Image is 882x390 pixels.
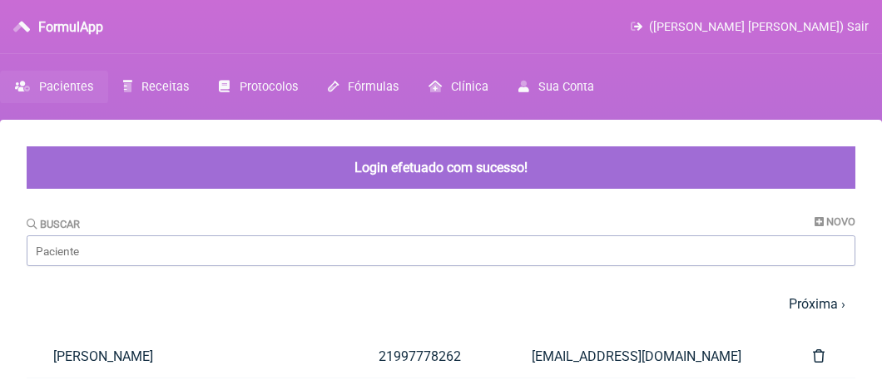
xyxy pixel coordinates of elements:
span: Protocolos [240,80,298,94]
span: Novo [826,215,855,228]
a: 21997778262 [352,335,505,378]
a: Clínica [414,71,503,103]
span: Clínica [451,80,488,94]
a: ([PERSON_NAME] [PERSON_NAME]) Sair [631,20,869,34]
h3: FormulApp [38,19,103,35]
a: [EMAIL_ADDRESS][DOMAIN_NAME] [505,335,786,378]
span: Pacientes [39,80,93,94]
span: Receitas [141,80,189,94]
nav: pager [27,286,855,322]
a: Protocolos [204,71,312,103]
span: ([PERSON_NAME] [PERSON_NAME]) Sair [649,20,869,34]
a: Receitas [108,71,204,103]
div: Login efetuado com sucesso! [27,146,855,189]
span: Sua Conta [538,80,594,94]
label: Buscar [27,218,80,230]
a: Novo [815,215,855,228]
a: [PERSON_NAME] [27,335,352,378]
span: Fórmulas [348,80,399,94]
a: Fórmulas [313,71,414,103]
input: Paciente [27,235,855,266]
a: Próxima › [789,296,845,312]
a: Sua Conta [503,71,609,103]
